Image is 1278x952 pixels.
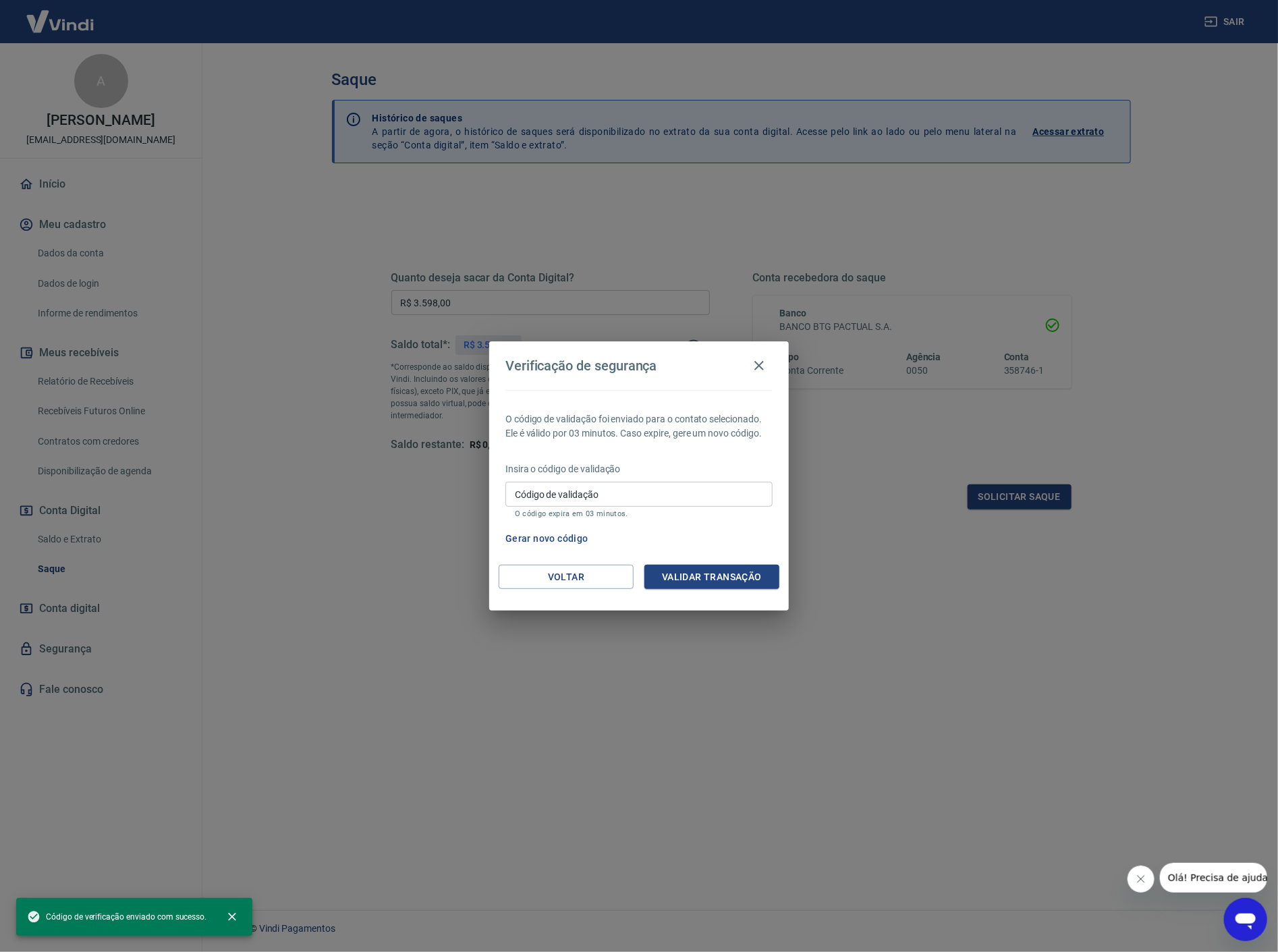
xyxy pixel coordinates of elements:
p: O código expira em 03 minutos. [515,509,763,518]
p: O código de validação foi enviado para o contato selecionado. Ele é válido por 03 minutos. Caso e... [505,412,773,441]
button: Validar transação [644,565,779,590]
span: Olá! Precisa de ajuda? [8,9,113,20]
p: Insira o código de validação [505,462,773,476]
iframe: Mensagem da empresa [1160,863,1267,893]
span: Código de verificação enviado com sucesso. [27,910,206,924]
button: Gerar novo código [500,526,594,551]
iframe: Botão para abrir a janela de mensagens [1224,898,1267,941]
h4: Verificação de segurança [505,358,657,374]
button: close [217,902,247,932]
iframe: Fechar mensagem [1128,866,1155,893]
button: Voltar [499,565,634,590]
